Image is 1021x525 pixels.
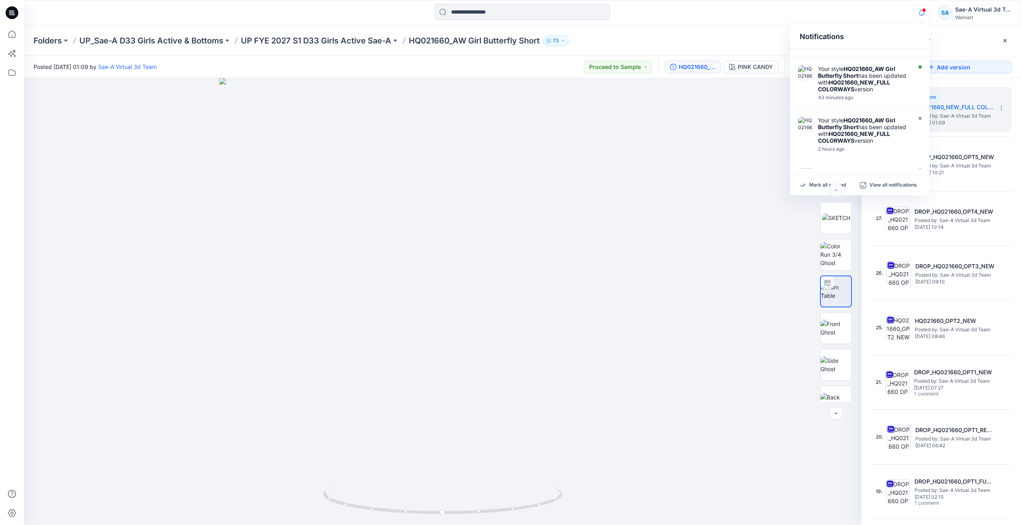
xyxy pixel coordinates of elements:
[885,370,909,394] img: DROP_HQ021660_OPT1_NEW
[915,112,995,120] span: Posted by: Sae-A Virtual 3d Team
[798,65,814,81] img: HQ021660_NEW_FULL COLORWAYS
[820,393,851,410] img: Back Ghost
[818,65,895,79] strong: HQ021660_AW Girl Butterfly Short
[876,269,883,277] span: 26.
[915,279,995,285] span: [DATE] 09:10
[915,326,995,334] span: Posted by: Sae-A Virtual 3d Team
[915,120,995,126] span: [DATE] 01:09
[915,316,995,326] h5: HQ021660_OPT2_NEW
[886,480,910,503] img: DROP_HQ021660_OPT1_FULL COLORWAYS
[938,6,952,20] div: SA
[915,425,995,435] h5: DROP_HQ021660_OPT1_REV1_SOFT SILVER
[915,435,995,443] span: Posted by: Sae-A Virtual 3d Team
[409,35,540,46] p: HQ021660_AW Girl Butterfly Short
[821,283,851,300] img: Turn Table
[887,261,911,285] img: DROP_HQ021660_OPT3_NEW
[809,182,846,189] p: Mark all as read
[915,162,995,170] span: Posted by: Sae-A Virtual 3d Team
[915,334,995,339] span: [DATE] 08:46
[876,433,883,440] span: 20.
[822,214,850,222] img: SKETCH
[818,146,910,152] div: Wednesday, August 13, 2025 01:09
[915,262,995,271] h5: DROP_HQ021660_OPT3_NEW
[915,152,995,162] h5: DROP_HQ021660_OPT5_NEW
[914,368,994,377] h5: DROP_HQ021660_OPT1_NEW
[818,65,910,92] div: Your style has been updated with version
[914,385,994,391] span: [DATE] 07:27
[915,271,995,279] span: Posted by: Sae-A Virtual 3d Team
[79,35,223,46] a: UP_Sae-A D33 Girls Active & Bottoms
[241,35,391,46] a: UP FYE 2027 S1 D33 Girls Active Sae-A
[955,14,1011,20] div: Walmart
[876,488,883,495] span: 19.
[818,117,895,130] strong: HQ021660_AW Girl Butterfly Short
[34,35,62,46] a: Folders
[915,102,995,112] h5: HQ021660_NEW_FULL COLORWAYS
[886,206,910,230] img: DROP_HQ021660_OPT4_NEW
[914,377,994,385] span: Posted by: Sae-A Virtual 3d Team
[914,391,970,397] span: 1 comment
[543,35,569,46] button: 73
[887,425,911,449] img: DROP_HQ021660_OPT1_REV1_SOFT SILVER
[869,182,917,189] p: View all notifications
[790,25,930,49] div: Notifications
[915,443,995,448] span: [DATE] 06:42
[818,95,910,100] div: Wednesday, August 13, 2025 02:47
[818,168,910,195] div: changed the status of to `
[915,207,994,216] h5: DROP_HQ021660_OPT4_NEW
[820,242,851,267] img: Color Run 3/4 Ghost
[798,168,814,184] img: Sae-A Womens Sales Team
[818,168,876,182] strong: Sae-A Womens Sales Team
[887,61,1011,73] button: Add version
[915,216,994,224] span: Posted by: Sae-A Virtual 3d Team
[915,224,994,230] span: [DATE] 10:14
[798,117,814,133] img: HQ021660_NEW_FULL COLORWAYS
[915,486,994,494] span: Posted by: Sae-A Virtual 3d Team
[738,63,773,71] div: PINK CANDY
[876,324,883,331] span: 25.
[876,215,883,222] span: 27.
[886,316,910,340] img: HQ021660_OPT2_NEW
[915,494,994,500] span: [DATE] 02:15
[876,379,882,386] span: 21.
[820,320,851,336] img: Front Ghost
[553,36,559,45] p: 73
[915,500,970,507] span: 1 comment
[915,170,995,175] span: [DATE] 10:21
[955,5,1011,14] div: Sae-A Virtual 3d Team
[665,61,721,73] button: HQ021660_NEW_FULL COLORWAYS
[1002,37,1008,44] button: Close
[98,63,157,70] a: Sae-A Virtual 3d Team
[820,356,851,373] img: Side Ghost
[679,63,715,71] div: HQ021660_NEW_FULL COLORWAYS
[818,79,890,92] strong: HQ021660_NEW_FULL COLORWAYS
[34,63,157,71] span: Posted [DATE] 01:09 by
[818,130,890,144] strong: HQ021660_NEW_FULL COLORWAYS
[818,117,910,144] div: Your style has been updated with version
[915,477,994,486] h5: DROP_HQ021660_OPT1_FULL COLORWAYS
[724,61,778,73] button: PINK CANDY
